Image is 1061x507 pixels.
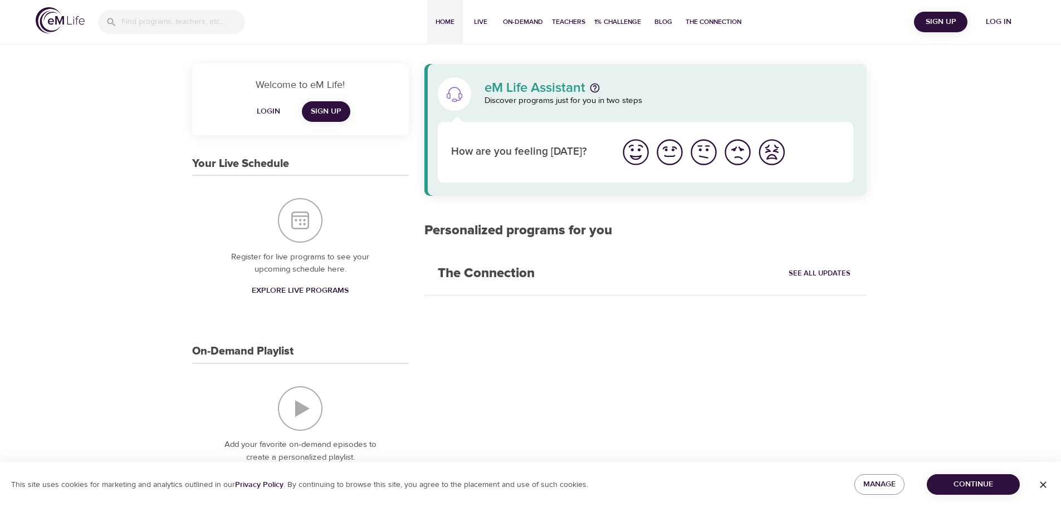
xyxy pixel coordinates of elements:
img: worst [756,137,787,168]
button: Login [251,101,286,122]
a: Sign Up [302,101,350,122]
p: Register for live programs to see your upcoming schedule here. [214,251,387,276]
a: Privacy Policy [235,480,283,490]
span: Teachers [552,16,585,28]
p: eM Life Assistant [485,81,585,95]
span: Home [432,16,458,28]
button: I'm feeling worst [755,135,789,169]
span: Continue [936,478,1011,491]
span: Manage [863,478,896,491]
button: I'm feeling bad [721,135,755,169]
h2: Personalized programs for you [424,223,867,239]
button: Log in [972,12,1025,32]
img: ok [688,137,719,168]
span: Blog [650,16,677,28]
a: See All Updates [786,265,853,282]
span: Login [255,105,282,119]
p: How are you feeling [DATE]? [451,144,605,160]
button: Sign Up [914,12,967,32]
button: Manage [854,474,904,495]
span: 1% Challenge [594,16,641,28]
a: Explore Live Programs [247,280,353,301]
span: Live [467,16,494,28]
span: See All Updates [789,267,850,280]
button: Continue [927,474,1020,495]
button: I'm feeling good [653,135,687,169]
img: logo [36,7,85,33]
h2: The Connection [424,252,548,295]
button: I'm feeling great [619,135,653,169]
span: Sign Up [918,15,963,29]
img: good [654,137,685,168]
h3: Your Live Schedule [192,157,289,170]
img: great [620,137,651,168]
input: Find programs, teachers, etc... [121,10,245,34]
span: Sign Up [311,105,341,119]
p: Add your favorite on-demand episodes to create a personalized playlist. [214,439,387,464]
img: On-Demand Playlist [278,386,322,431]
img: Your Live Schedule [278,198,322,243]
img: bad [722,137,753,168]
p: Discover programs just for you in two steps [485,95,854,107]
button: I'm feeling ok [687,135,721,169]
span: On-Demand [503,16,543,28]
h3: On-Demand Playlist [192,345,294,358]
span: Explore Live Programs [252,284,349,298]
span: The Connection [686,16,741,28]
img: eM Life Assistant [446,85,463,103]
p: Welcome to eM Life! [206,77,395,92]
span: Log in [976,15,1021,29]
